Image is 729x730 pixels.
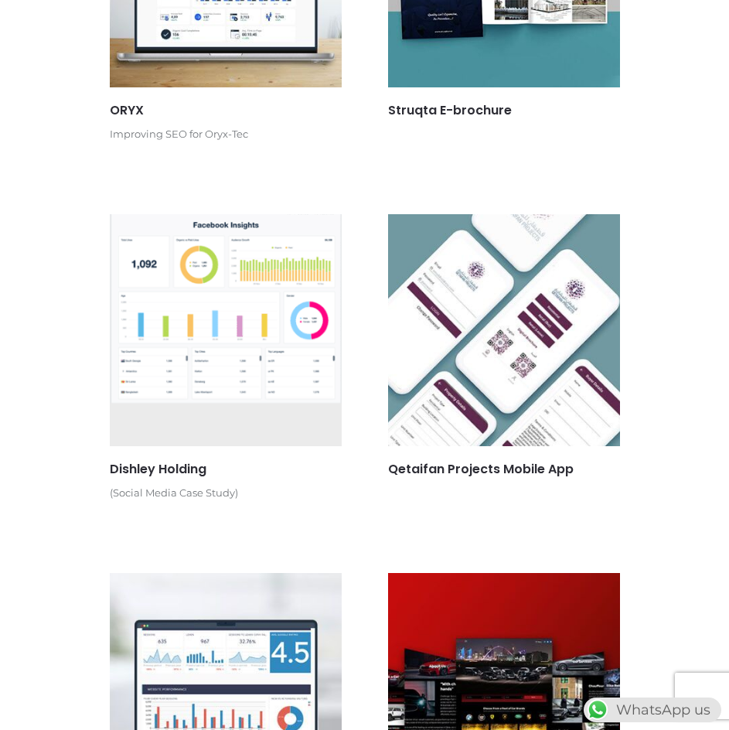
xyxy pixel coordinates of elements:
[584,698,721,722] div: WhatsApp us
[388,101,512,119] a: Struqta E-brochure
[110,101,144,119] a: ORYX
[110,482,342,503] p: (Social Media Case Study)
[388,460,574,478] a: Qetaifan Projects Mobile App
[584,701,721,718] a: WhatsAppWhatsApp us
[110,123,342,145] p: Improving SEO for Oryx-Tec
[110,460,206,478] a: Dishley Holding
[585,698,610,722] img: WhatsApp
